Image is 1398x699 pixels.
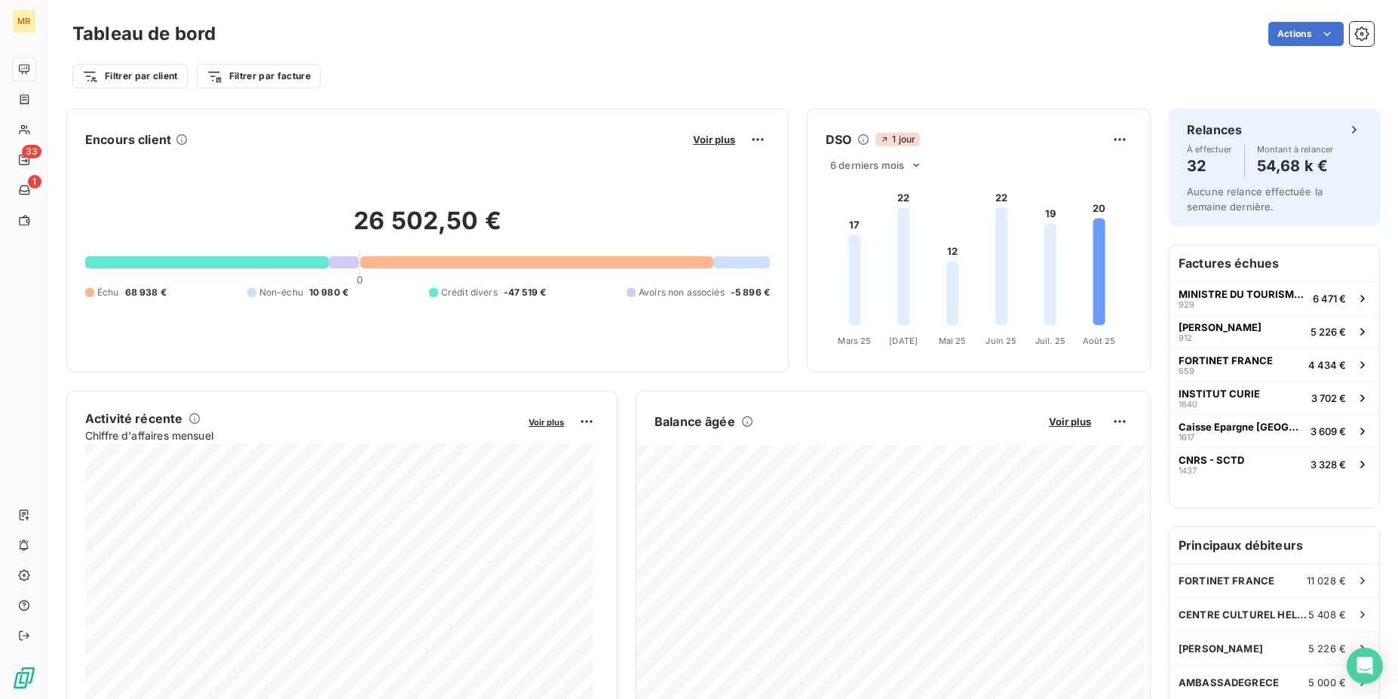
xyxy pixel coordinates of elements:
span: Avoirs non associés [639,286,725,299]
span: 1640 [1179,400,1197,409]
a: 1 [12,178,35,202]
h6: Balance âgée [655,412,735,431]
span: 10 980 € [309,286,348,299]
span: Aucune relance effectuée la semaine dernière. [1187,185,1323,213]
tspan: Mars 25 [838,336,871,346]
span: 5 226 € [1311,326,1346,338]
span: FORTINET FRANCE [1179,354,1273,366]
span: -5 896 € [731,286,770,299]
span: [PERSON_NAME] [1179,642,1263,655]
button: CNRS - SCTD14373 328 € [1170,447,1379,480]
span: 5 000 € [1308,676,1346,688]
span: 6 471 € [1313,293,1346,305]
a: 33 [12,148,35,172]
h4: 32 [1187,154,1232,178]
span: CENTRE CULTUREL HELLENIQUE [1179,609,1308,621]
span: 33 [22,145,41,158]
span: Voir plus [1049,415,1091,428]
button: Voir plus [524,415,569,428]
button: Voir plus [688,133,740,146]
span: 3 328 € [1311,458,1346,471]
tspan: [DATE] [889,336,918,346]
span: Chiffre d'affaires mensuel [85,428,518,443]
tspan: Mai 25 [939,336,967,346]
span: 1617 [1179,433,1194,442]
span: Caisse Epargne [GEOGRAPHIC_DATA] [1179,421,1304,433]
span: MINISTRE DU TOURISME DE [GEOGRAPHIC_DATA] [1179,288,1307,300]
span: 11 028 € [1307,575,1346,587]
span: Échu [97,286,119,299]
span: CNRS - SCTD [1179,454,1244,466]
span: 3 609 € [1311,425,1346,437]
span: 1 [28,175,41,189]
tspan: Juil. 25 [1035,336,1065,346]
span: INSTITUT CURIE [1179,388,1260,400]
span: Non-échu [259,286,303,299]
button: INSTITUT CURIE16403 702 € [1170,381,1379,414]
button: Filtrer par facture [197,64,320,88]
button: Voir plus [1044,415,1096,428]
span: -47 519 € [504,286,546,299]
span: AMBASSADEGRECE [1179,676,1279,688]
h6: Relances [1187,121,1242,139]
button: Actions [1268,22,1344,46]
span: 5 408 € [1308,609,1346,621]
h2: 26 502,50 € [85,206,770,251]
h6: DSO [826,130,851,149]
span: [PERSON_NAME] [1179,321,1262,333]
span: 912 [1179,333,1192,342]
span: 68 938 € [125,286,167,299]
span: 3 702 € [1311,392,1346,404]
tspan: Août 25 [1083,336,1116,346]
span: 1 jour [875,133,920,146]
h6: Principaux débiteurs [1170,527,1379,563]
span: 929 [1179,300,1194,309]
span: 4 434 € [1308,359,1346,371]
button: MINISTRE DU TOURISME DE [GEOGRAPHIC_DATA]9296 471 € [1170,281,1379,314]
button: Filtrer par client [72,64,188,88]
span: Voir plus [693,133,735,146]
div: MR [12,9,36,33]
button: FORTINET FRANCE6594 434 € [1170,348,1379,381]
span: 1437 [1179,466,1197,475]
tspan: Juin 25 [986,336,1016,346]
button: [PERSON_NAME]9125 226 € [1170,314,1379,348]
h6: Activité récente [85,409,182,428]
h6: Encours client [85,130,171,149]
span: Crédit divers [441,286,498,299]
button: Caisse Epargne [GEOGRAPHIC_DATA]16173 609 € [1170,414,1379,447]
span: Voir plus [529,417,564,428]
span: 5 226 € [1308,642,1346,655]
h3: Tableau de bord [72,20,216,48]
span: 6 derniers mois [830,159,904,171]
img: Logo LeanPay [12,666,36,690]
span: Montant à relancer [1257,145,1334,154]
div: Open Intercom Messenger [1347,648,1383,684]
h4: 54,68 k € [1257,154,1334,178]
h6: Factures échues [1170,245,1379,281]
span: 659 [1179,366,1194,376]
span: FORTINET FRANCE [1179,575,1274,587]
span: À effectuer [1187,145,1232,154]
span: 0 [357,274,363,286]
